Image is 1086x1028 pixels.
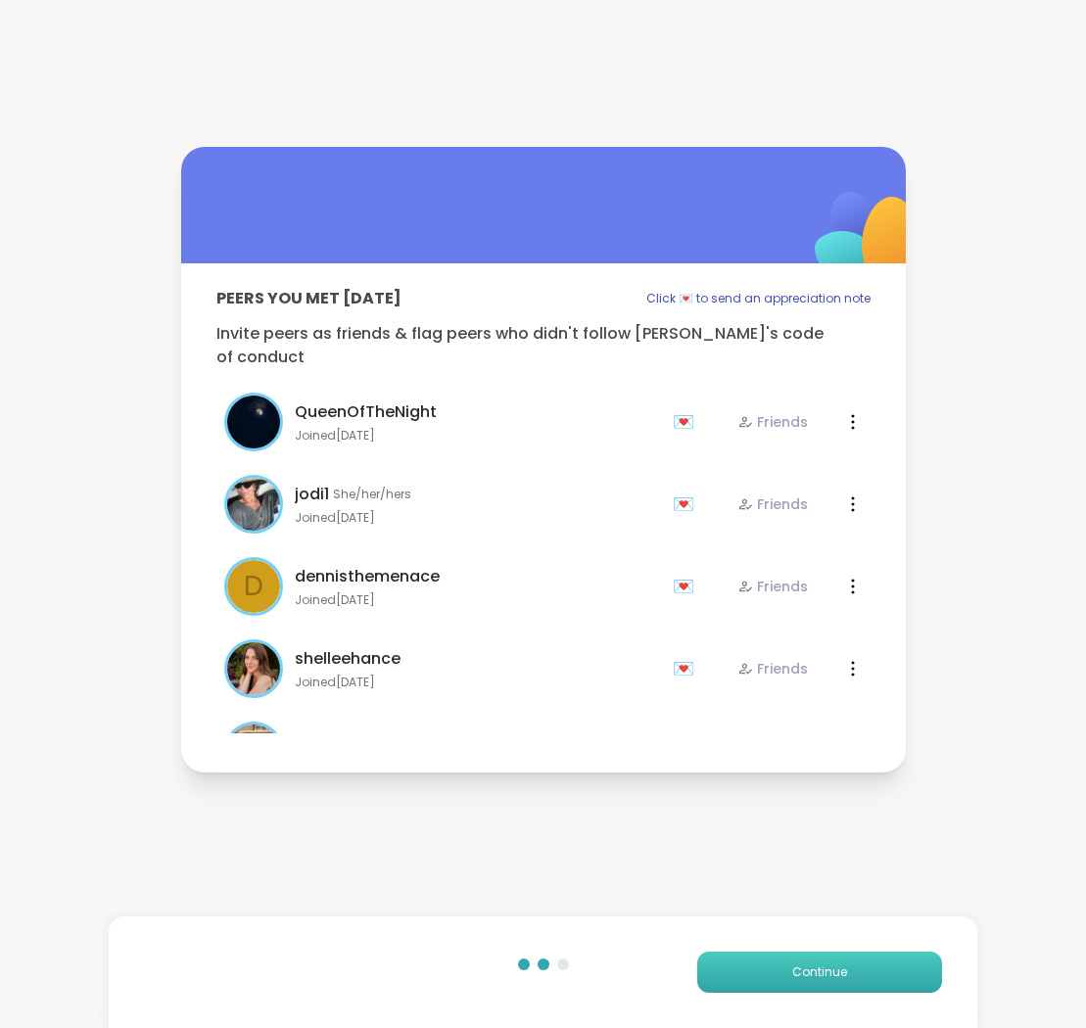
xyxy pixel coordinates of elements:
[295,428,661,444] span: Joined [DATE]
[737,494,808,514] div: Friends
[227,724,280,777] img: Jill_B_Gratitude
[792,963,847,981] span: Continue
[227,396,280,448] img: QueenOfTheNight
[295,592,661,608] span: Joined [DATE]
[227,642,280,695] img: shelleehance
[295,647,401,671] span: shelleehance
[295,483,329,506] span: jodi1
[697,952,942,993] button: Continue
[216,287,401,310] p: Peers you met [DATE]
[769,141,964,336] img: ShareWell Logomark
[295,510,661,526] span: Joined [DATE]
[673,406,702,438] div: 💌
[737,577,808,596] div: Friends
[673,653,702,684] div: 💌
[737,659,808,678] div: Friends
[216,322,871,369] p: Invite peers as friends & flag peers who didn't follow [PERSON_NAME]'s code of conduct
[295,675,661,690] span: Joined [DATE]
[673,489,702,520] div: 💌
[227,478,280,531] img: jodi1
[295,400,437,424] span: QueenOfTheNight
[244,566,263,607] span: d
[333,487,411,502] span: She/her/hers
[295,729,429,753] span: Jill_B_Gratitude
[673,571,702,602] div: 💌
[737,412,808,432] div: Friends
[295,565,440,588] span: dennisthemenace
[646,287,871,310] p: Click 💌 to send an appreciation note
